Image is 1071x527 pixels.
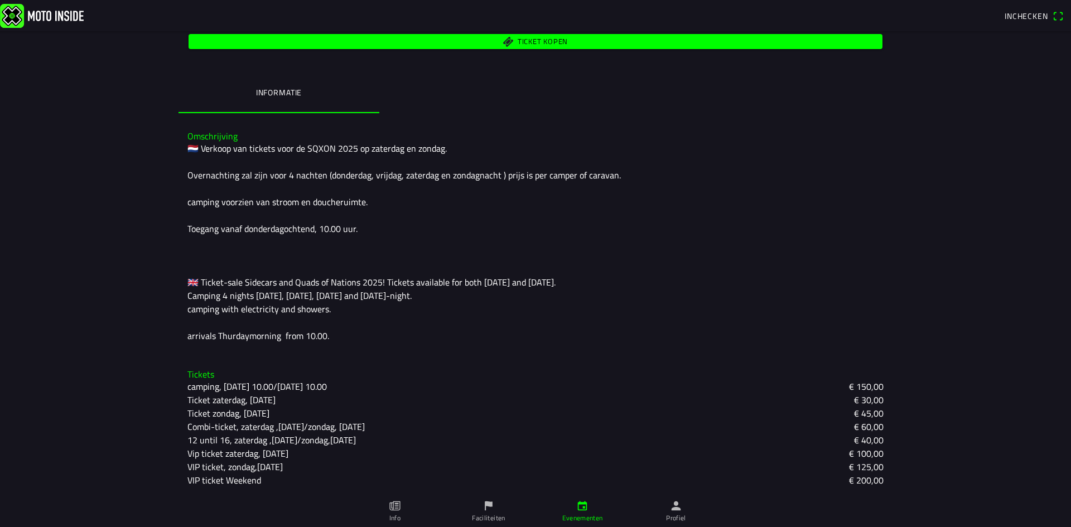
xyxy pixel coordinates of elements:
[187,407,269,420] ion-text: Ticket zondag, [DATE]
[187,460,283,473] ion-text: VIP ticket, zondag,[DATE]
[187,142,884,342] div: 🇳🇱 Verkoop van tickets voor de SQXON 2025 op zaterdag en zondag. Overnachting zal zijn voor 4 nac...
[849,447,884,460] ion-text: € 100,00
[187,369,884,380] h3: Tickets
[854,393,884,407] ion-text: € 30,00
[849,380,884,393] ion-text: € 150,00
[187,393,276,407] ion-text: Ticket zaterdag, [DATE]
[999,6,1069,25] a: Incheckenqr scanner
[389,500,401,512] ion-icon: paper
[187,131,884,142] h3: Omschrijving
[854,407,884,420] ion-text: € 45,00
[187,473,261,487] ion-text: VIP ticket Weekend
[849,473,884,487] ion-text: € 200,00
[187,380,327,393] ion-text: camping, [DATE] 10.00/[DATE] 10.00
[849,460,884,473] ion-text: € 125,00
[472,513,505,523] ion-label: Faciliteiten
[666,513,686,523] ion-label: Profiel
[187,447,288,460] ion-text: Vip ticket zaterdag, [DATE]
[483,500,495,512] ion-icon: flag
[670,500,682,512] ion-icon: person
[256,86,302,99] ion-label: Informatie
[518,38,568,46] span: Ticket kopen
[389,513,401,523] ion-label: Info
[854,420,884,433] ion-text: € 60,00
[562,513,603,523] ion-label: Evenementen
[187,433,356,447] ion-text: 12 until 16, zaterdag ,[DATE]/zondag,[DATE]
[187,420,365,433] ion-text: Combi-ticket, zaterdag ,[DATE]/zondag, [DATE]
[576,500,588,512] ion-icon: calendar
[854,433,884,447] ion-text: € 40,00
[1005,10,1048,22] span: Inchecken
